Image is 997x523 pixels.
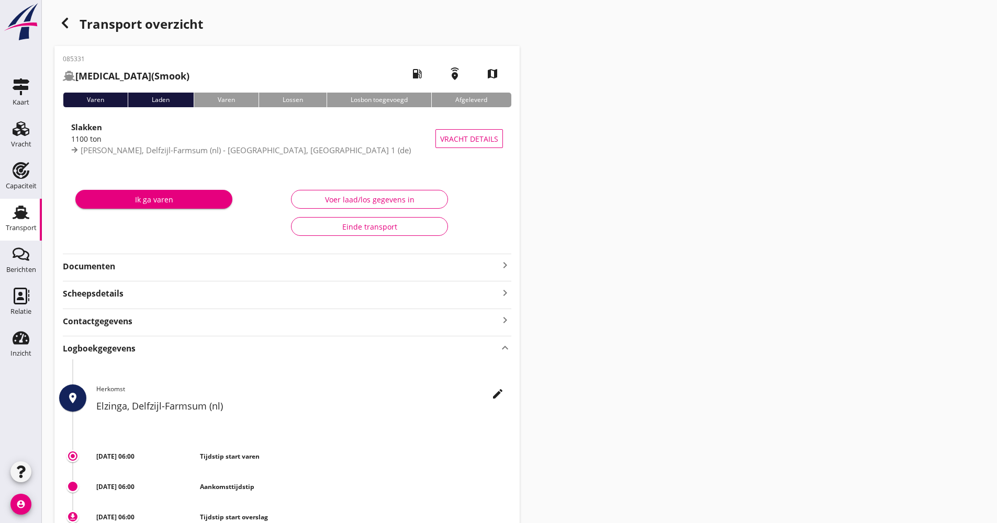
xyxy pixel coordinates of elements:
div: Losbon toegevoegd [327,93,431,107]
strong: Logboekgegevens [63,343,136,355]
button: Ik ga varen [75,190,232,209]
strong: [DATE] 06:00 [96,482,135,491]
div: Transport [6,224,37,231]
strong: Aankomsttijdstip [200,482,254,491]
i: local_gas_station [402,59,432,88]
button: Einde transport [291,217,448,236]
div: Relatie [10,308,31,315]
button: Voer laad/los gegevens in [291,190,448,209]
h2: (Smook) [63,69,189,83]
i: keyboard_arrow_right [499,313,511,327]
div: Voer laad/los gegevens in [300,194,439,205]
div: Lossen [259,93,327,107]
div: Transport overzicht [54,13,520,38]
i: account_circle [10,494,31,515]
span: Herkomst [96,384,125,393]
button: Vracht details [435,129,503,148]
strong: Scheepsdetails [63,288,124,300]
span: Vracht details [440,133,498,144]
div: Berichten [6,266,36,273]
div: Varen [194,93,259,107]
i: keyboard_arrow_up [499,340,511,355]
div: Varen [63,93,128,107]
h2: Elzinga, Delfzijl-Farmsum (nl) [96,399,511,413]
strong: Tijdstip start overslag [200,513,268,521]
i: keyboard_arrow_right [499,259,511,271]
div: Vracht [11,141,31,147]
div: Afgeleverd [431,93,511,107]
strong: [MEDICAL_DATA] [75,70,151,82]
span: [PERSON_NAME], Delfzijl-Farmsum (nl) - [GEOGRAPHIC_DATA], [GEOGRAPHIC_DATA] 1 (de) [81,145,411,155]
i: edit [491,388,504,400]
a: Slakken1100 ton[PERSON_NAME], Delfzijl-Farmsum (nl) - [GEOGRAPHIC_DATA], [GEOGRAPHIC_DATA] 1 (de)... [63,116,511,162]
strong: Documenten [63,260,499,272]
strong: Tijdstip start varen [200,452,260,461]
i: trip_origin [69,452,77,460]
div: Ik ga varen [84,194,224,205]
i: emergency_share [440,59,469,88]
div: Inzicht [10,350,31,357]
div: Capaciteit [6,183,37,189]
strong: Slakken [71,122,102,132]
strong: Contactgegevens [63,315,132,327]
div: 1100 ton [71,133,435,144]
div: Laden [128,93,193,107]
div: Einde transport [300,221,439,232]
div: Kaart [13,99,29,106]
i: download [69,513,77,521]
p: 085331 [63,54,189,64]
strong: [DATE] 06:00 [96,452,135,461]
i: place [66,392,79,404]
i: map [478,59,507,88]
strong: [DATE] 06:00 [96,513,135,521]
img: logo-small.a267ee39.svg [2,3,40,41]
i: keyboard_arrow_right [499,286,511,300]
